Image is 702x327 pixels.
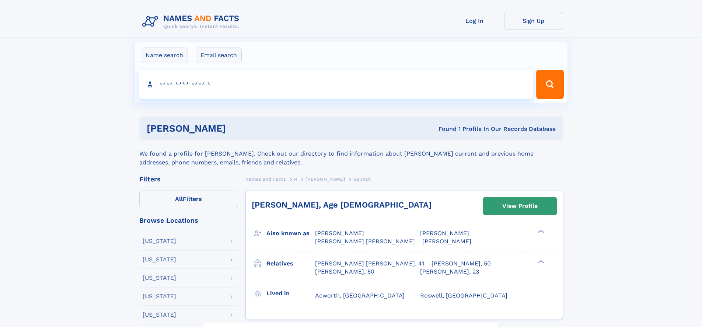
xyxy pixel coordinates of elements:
div: Filters [139,176,238,182]
div: View Profile [502,198,538,215]
a: [PERSON_NAME], 50 [432,260,491,268]
span: [PERSON_NAME] [PERSON_NAME] [315,238,415,245]
div: [US_STATE] [143,257,176,262]
div: Browse Locations [139,217,238,224]
a: [PERSON_NAME], 50 [315,268,374,276]
button: Search Button [536,70,563,99]
h3: Also known as [266,227,315,240]
span: Salmah [353,177,371,182]
a: [PERSON_NAME], 23 [420,268,479,276]
a: [PERSON_NAME] [305,174,345,184]
h1: [PERSON_NAME] [147,124,332,133]
img: Logo Names and Facts [139,12,245,32]
a: R [294,174,297,184]
div: ❯ [536,229,545,234]
div: We found a profile for [PERSON_NAME]. Check out our directory to find information about [PERSON_N... [139,140,563,167]
span: Acworth, [GEOGRAPHIC_DATA] [315,292,405,299]
div: [US_STATE] [143,312,176,318]
label: Filters [139,191,238,208]
span: [PERSON_NAME] [315,230,364,237]
label: Name search [141,48,188,63]
a: View Profile [483,197,556,215]
a: [PERSON_NAME], Age [DEMOGRAPHIC_DATA] [252,200,432,209]
a: Log In [445,12,504,30]
div: [US_STATE] [143,293,176,299]
a: Sign Up [504,12,563,30]
span: [PERSON_NAME] [420,230,469,237]
div: Found 1 Profile In Our Records Database [332,125,556,133]
span: All [175,195,183,202]
div: [US_STATE] [143,238,176,244]
a: Names and Facts [245,174,286,184]
span: R [294,177,297,182]
h3: Relatives [266,257,315,270]
span: [PERSON_NAME] [422,238,471,245]
label: Email search [196,48,242,63]
div: ❯ [536,259,545,264]
span: Roswell, [GEOGRAPHIC_DATA] [420,292,507,299]
input: search input [139,70,533,99]
a: [PERSON_NAME] [PERSON_NAME], 41 [315,260,424,268]
span: [PERSON_NAME] [305,177,345,182]
h3: Lived in [266,287,315,300]
div: [US_STATE] [143,275,176,281]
